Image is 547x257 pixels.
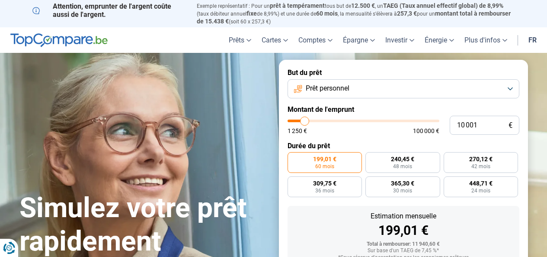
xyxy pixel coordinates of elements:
[288,68,519,77] label: But du prêt
[293,27,338,53] a: Comptes
[391,180,414,186] span: 365,30 €
[246,10,257,17] span: fixe
[471,188,490,193] span: 24 mois
[288,128,307,134] span: 1 250 €
[256,27,293,53] a: Cartes
[306,84,349,93] span: Prêt personnel
[471,164,490,169] span: 42 mois
[338,27,380,53] a: Épargne
[313,180,336,186] span: 309,75 €
[294,224,512,237] div: 199,01 €
[459,27,512,53] a: Plus d'infos
[509,122,512,129] span: €
[469,180,493,186] span: 448,71 €
[391,156,414,162] span: 240,45 €
[419,27,459,53] a: Énergie
[270,2,325,9] span: prêt à tempérament
[393,188,412,193] span: 30 mois
[197,10,511,25] span: montant total à rembourser de 15.438 €
[397,10,417,17] span: 257,3 €
[315,164,334,169] span: 60 mois
[10,33,108,47] img: TopCompare
[413,128,439,134] span: 100 000 €
[294,248,512,254] div: Sur base d'un TAEG de 7,45 %*
[197,2,515,25] p: Exemple représentatif : Pour un tous but de , un (taux débiteur annuel de 8,99%) et une durée de ...
[294,241,512,247] div: Total à rembourser: 11 940,60 €
[224,27,256,53] a: Prêts
[288,105,519,114] label: Montant de l'emprunt
[316,10,338,17] span: 60 mois
[380,27,419,53] a: Investir
[383,2,503,9] span: TAEG (Taux annuel effectif global) de 8,99%
[288,142,519,150] label: Durée du prêt
[351,2,375,9] span: 12.500 €
[469,156,493,162] span: 270,12 €
[32,2,186,19] p: Attention, emprunter de l'argent coûte aussi de l'argent.
[294,213,512,220] div: Estimation mensuelle
[288,79,519,98] button: Prêt personnel
[313,156,336,162] span: 199,01 €
[315,188,334,193] span: 36 mois
[523,27,542,53] a: fr
[393,164,412,169] span: 48 mois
